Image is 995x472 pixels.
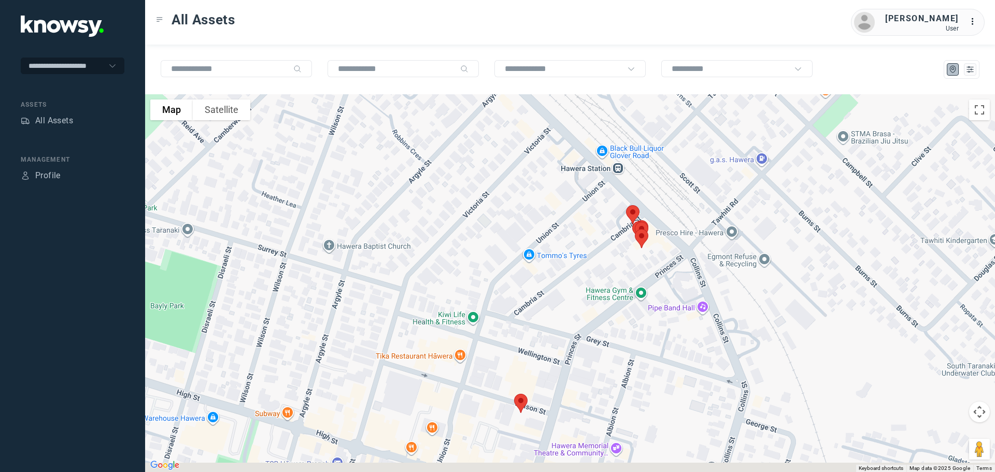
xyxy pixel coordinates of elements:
button: Toggle fullscreen view [969,99,990,120]
div: Profile [21,171,30,180]
img: avatar.png [854,12,875,33]
tspan: ... [970,18,980,25]
span: Map data ©2025 Google [909,465,970,471]
img: Google [148,459,182,472]
div: Profile [35,169,61,182]
div: [PERSON_NAME] [885,12,959,25]
div: Search [460,65,468,73]
div: All Assets [35,115,73,127]
div: Toggle Menu [156,16,163,23]
a: Open this area in Google Maps (opens a new window) [148,459,182,472]
div: User [885,25,959,32]
div: : [969,16,982,30]
span: All Assets [172,10,235,29]
div: : [969,16,982,28]
div: Search [293,65,302,73]
div: Management [21,155,124,164]
div: Map [948,65,958,74]
button: Map camera controls [969,402,990,422]
div: Assets [21,116,30,125]
div: Assets [21,100,124,109]
a: Terms (opens in new tab) [976,465,992,471]
button: Show street map [150,99,193,120]
img: Application Logo [21,16,104,37]
div: List [965,65,975,74]
button: Drag Pegman onto the map to open Street View [969,439,990,460]
button: Keyboard shortcuts [859,465,903,472]
button: Show satellite imagery [193,99,250,120]
a: AssetsAll Assets [21,115,73,127]
a: ProfileProfile [21,169,61,182]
